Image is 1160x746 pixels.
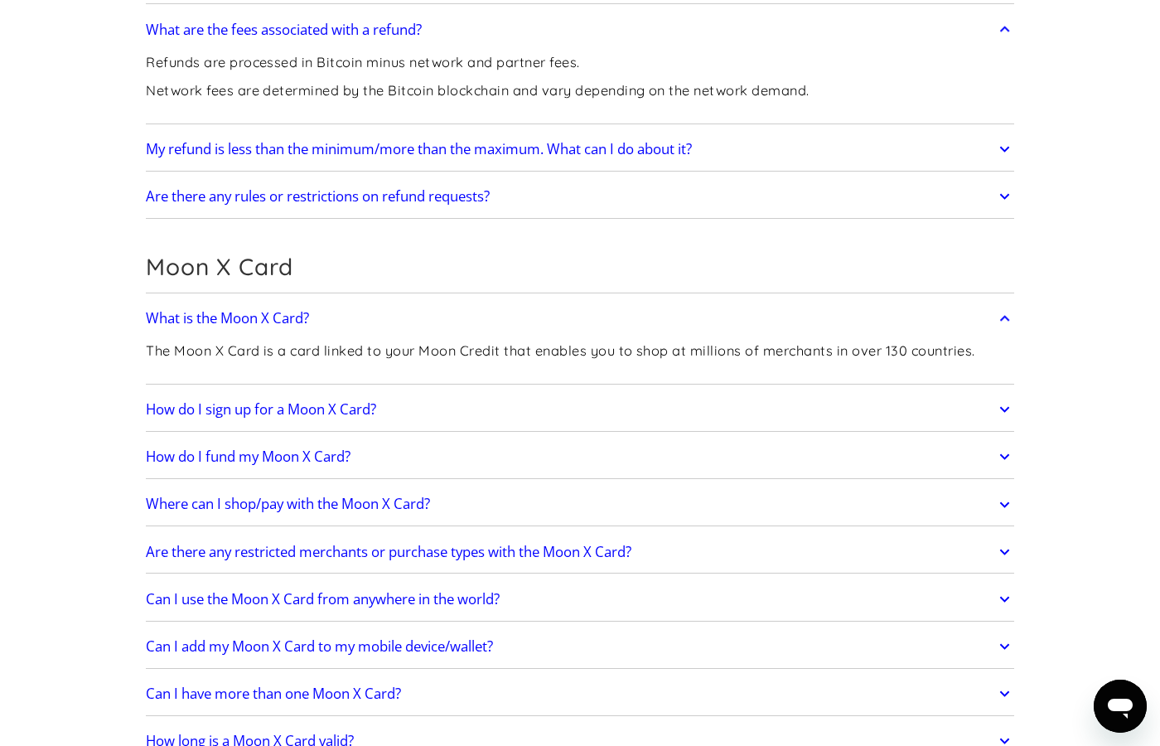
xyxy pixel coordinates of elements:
[146,685,401,702] h2: Can I have more than one Moon X Card?
[146,496,430,512] h2: Where can I shop/pay with the Moon X Card?
[146,301,1014,336] a: What is the Moon X Card?
[146,638,493,655] h2: Can I add my Moon X Card to my mobile device/wallet?
[146,188,490,205] h2: Are there any rules or restrictions on refund requests?
[146,12,1014,47] a: What are the fees associated with a refund?
[146,341,974,361] p: The Moon X Card is a card linked to your Moon Credit that enables you to shop at millions of merc...
[146,141,692,157] h2: My refund is less than the minimum/more than the maximum. What can I do about it?
[146,22,422,38] h2: What are the fees associated with a refund?
[146,544,631,560] h2: Are there any restricted merchants or purchase types with the Moon X Card?
[146,310,309,327] h2: What is the Moon X Card?
[146,253,1014,281] h2: Moon X Card
[146,80,810,101] p: Network fees are determined by the Bitcoin blockchain and vary depending on the network demand.
[146,52,810,73] p: Refunds are processed in Bitcoin minus network and partner fees.
[146,179,1014,214] a: Are there any rules or restrictions on refund requests?
[146,582,1014,617] a: Can I use the Moon X Card from anywhere in the world?
[146,439,1014,474] a: How do I fund my Moon X Card?
[1094,680,1147,733] iframe: Button to launch messaging window
[146,676,1014,711] a: Can I have more than one Moon X Card?
[146,629,1014,664] a: Can I add my Moon X Card to my mobile device/wallet?
[146,392,1014,427] a: How do I sign up for a Moon X Card?
[146,448,350,465] h2: How do I fund my Moon X Card?
[146,401,376,418] h2: How do I sign up for a Moon X Card?
[146,132,1014,167] a: My refund is less than the minimum/more than the maximum. What can I do about it?
[146,487,1014,522] a: Where can I shop/pay with the Moon X Card?
[146,591,500,608] h2: Can I use the Moon X Card from anywhere in the world?
[146,535,1014,569] a: Are there any restricted merchants or purchase types with the Moon X Card?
